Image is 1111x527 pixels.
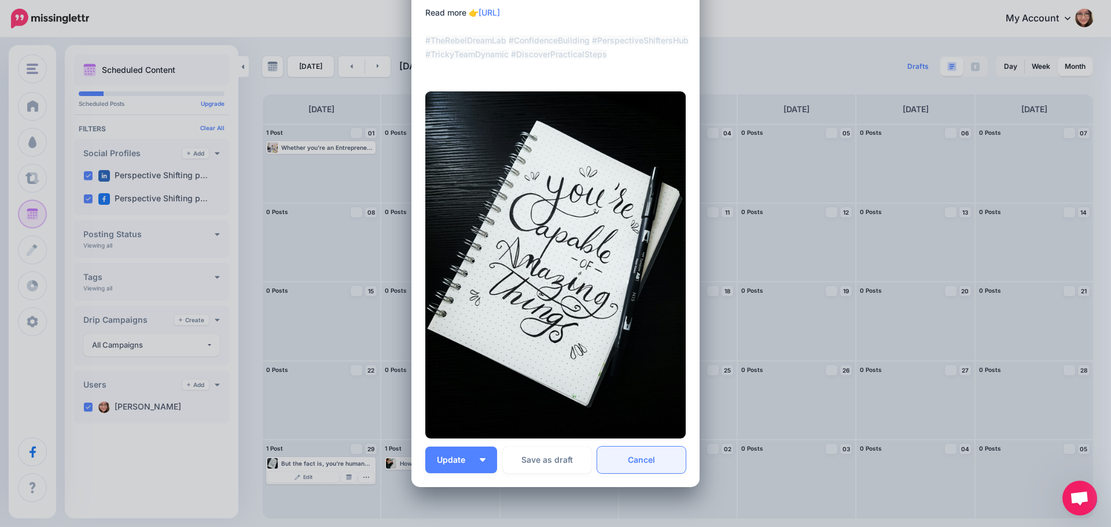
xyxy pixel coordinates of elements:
[503,447,591,473] button: Save as draft
[480,458,485,462] img: arrow-down-white.png
[437,456,474,464] span: Update
[425,91,686,438] img: X37SXAFXD7L3K9JJL9HUQ0BB4Y1ZQXQF.jpg
[425,447,497,473] button: Update
[597,447,686,473] a: Cancel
